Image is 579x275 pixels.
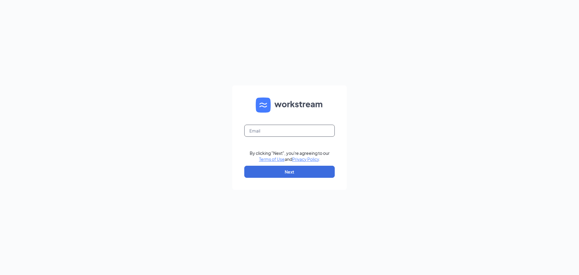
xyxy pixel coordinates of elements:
[259,156,285,162] a: Terms of Use
[244,166,335,178] button: Next
[292,156,319,162] a: Privacy Policy
[244,125,335,137] input: Email
[256,98,323,113] img: WS logo and Workstream text
[250,150,330,162] div: By clicking "Next", you're agreeing to our and .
